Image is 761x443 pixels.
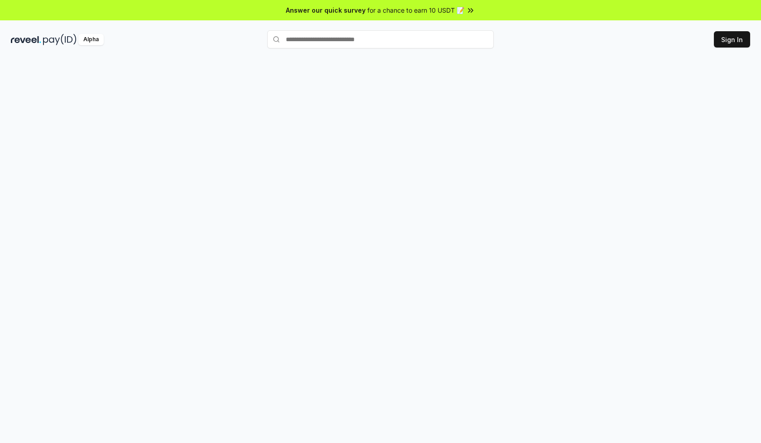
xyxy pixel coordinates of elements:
[367,5,464,15] span: for a chance to earn 10 USDT 📝
[43,34,77,45] img: pay_id
[714,31,750,48] button: Sign In
[286,5,366,15] span: Answer our quick survey
[78,34,104,45] div: Alpha
[11,34,41,45] img: reveel_dark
